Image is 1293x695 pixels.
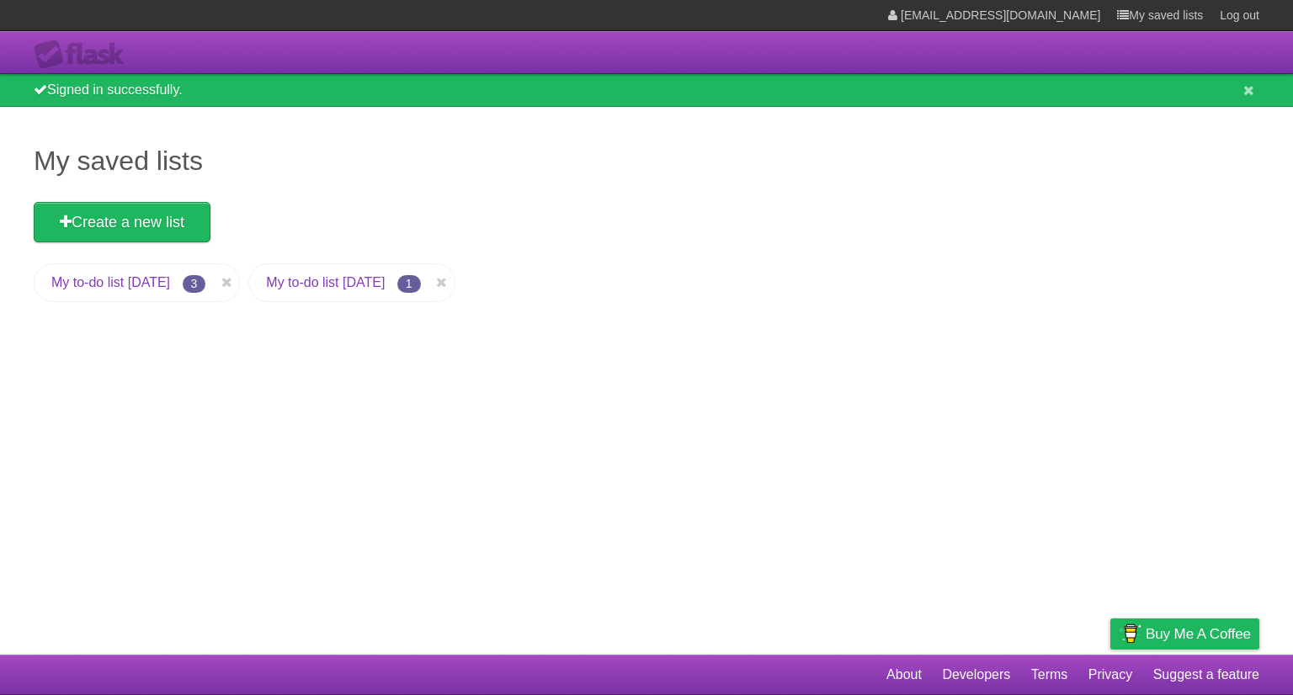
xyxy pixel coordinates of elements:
span: Buy me a coffee [1146,619,1251,649]
a: Developers [942,659,1010,691]
a: Privacy [1088,659,1132,691]
img: Buy me a coffee [1119,619,1141,648]
a: Buy me a coffee [1110,618,1259,650]
a: Suggest a feature [1153,659,1259,691]
a: Create a new list [34,202,210,242]
a: My to-do list [DATE] [51,275,170,289]
a: Terms [1031,659,1068,691]
a: My to-do list [DATE] [266,275,385,289]
span: 3 [183,275,206,293]
h1: My saved lists [34,141,1259,181]
a: About [886,659,922,691]
div: Flask [34,40,135,70]
span: 1 [397,275,421,293]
